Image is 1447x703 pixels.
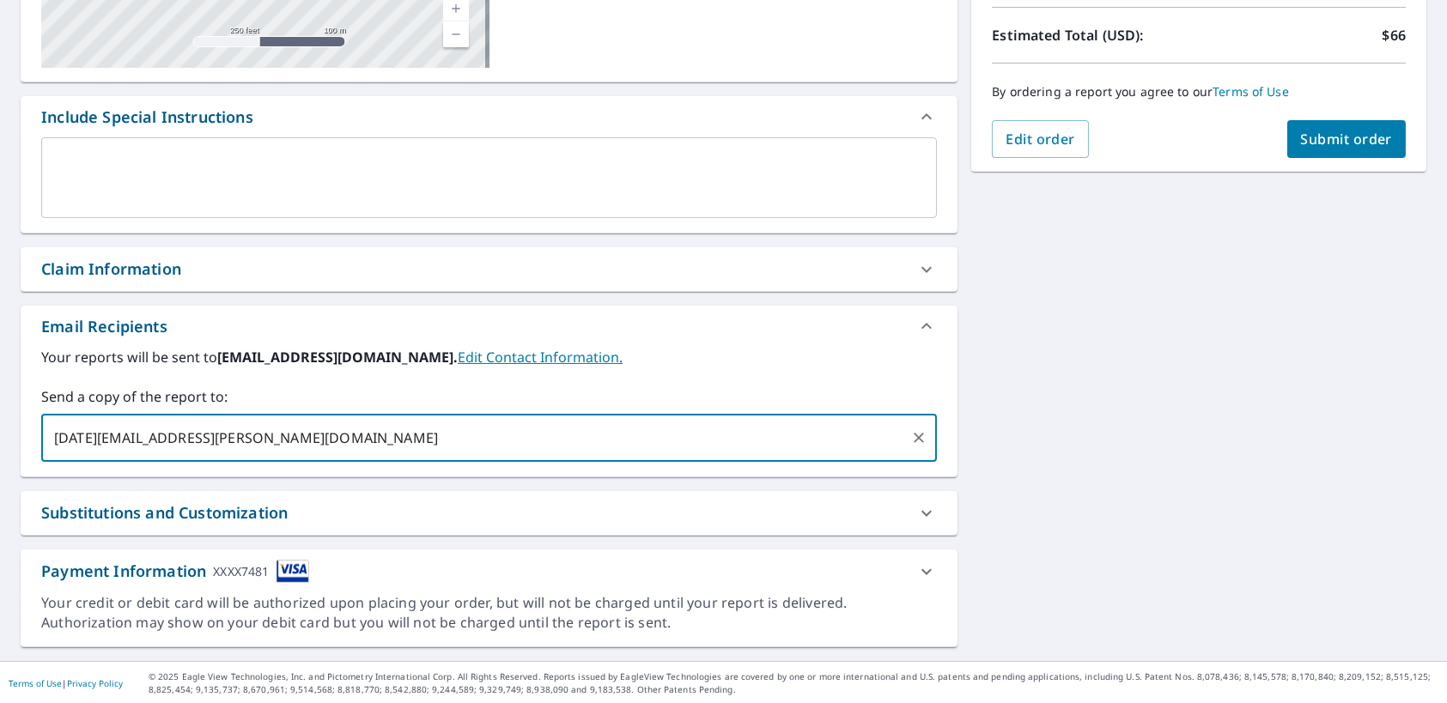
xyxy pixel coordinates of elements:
a: Privacy Policy [67,677,123,689]
b: [EMAIL_ADDRESS][DOMAIN_NAME]. [217,348,458,367]
div: XXXX7481 [213,560,269,583]
span: Edit order [1006,130,1075,148]
div: Substitutions and Customization [41,501,288,524]
a: Current Level 17, Zoom Out [443,21,469,47]
span: Submit order [1301,130,1393,148]
p: $66 [1383,25,1406,45]
div: Include Special Instructions [41,106,253,129]
button: Submit order [1287,120,1407,158]
p: | [9,678,123,688]
div: Your credit or debit card will be authorized upon placing your order, but will not be charged unt... [41,593,937,633]
label: Your reports will be sent to [41,347,937,367]
div: Claim Information [41,258,181,281]
div: Email Recipients [41,315,167,338]
a: Terms of Use [1213,83,1289,100]
label: Send a copy of the report to: [41,386,937,407]
div: Payment InformationXXXX7481cardImage [21,549,958,593]
a: Terms of Use [9,677,62,689]
div: Email Recipients [21,306,958,347]
img: cardImage [277,560,309,583]
div: Payment Information [41,560,309,583]
button: Clear [907,426,931,450]
div: Include Special Instructions [21,96,958,137]
a: EditContactInfo [458,348,623,367]
div: Claim Information [21,247,958,291]
p: By ordering a report you agree to our [992,84,1406,100]
button: Edit order [992,120,1089,158]
p: © 2025 Eagle View Technologies, Inc. and Pictometry International Corp. All Rights Reserved. Repo... [149,670,1438,696]
p: Estimated Total (USD): [992,25,1199,45]
div: Substitutions and Customization [21,491,958,535]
